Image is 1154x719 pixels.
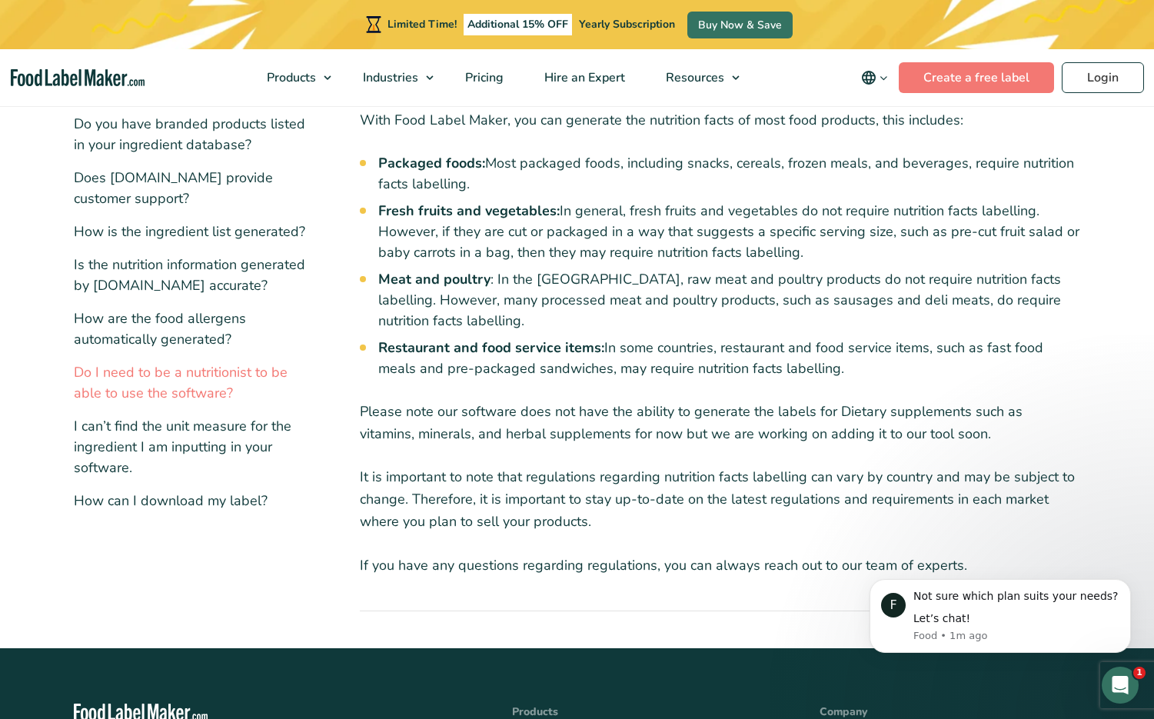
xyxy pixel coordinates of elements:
a: Login [1062,62,1144,93]
li: : In the [GEOGRAPHIC_DATA], raw meat and poultry products do not require nutrition facts labellin... [378,269,1081,331]
a: Hire an Expert [524,49,642,106]
a: Products [247,49,339,106]
a: Do you have branded products listed in your ingredient database? [74,115,305,154]
a: Does [DOMAIN_NAME] provide customer support? [74,168,273,208]
span: Additional 15% OFF [464,14,572,35]
a: Buy Now & Save [687,12,793,38]
a: How is the ingredient list generated? [74,222,305,241]
p: Please note our software does not have the ability to generate the labels for Dietary supplements... [360,401,1081,445]
iframe: Intercom live chat [1102,667,1139,704]
span: Pricing [461,69,505,86]
li: In general, fresh fruits and vegetables do not require nutrition facts labelling. However, if the... [378,201,1081,263]
strong: Fresh fruits and vegetables: [378,201,560,220]
li: In some countries, restaurant and food service items, such as fast food meals and pre-packaged sa... [378,338,1081,379]
strong: Packaged foods: [378,154,485,172]
a: Industries [343,49,441,106]
a: How are the food allergens automatically generated? [74,309,246,348]
span: Yearly Subscription [579,17,675,32]
a: Create a free label [899,62,1054,93]
a: Pricing [445,49,520,106]
strong: Meat and poultry [378,270,491,288]
iframe: Intercom notifications message [846,556,1154,677]
p: If you have any questions regarding regulations, you can always reach out to our team of experts. [360,554,1081,577]
span: Limited Time! [387,17,457,32]
a: Resources [646,49,747,106]
span: Hire an Expert [540,69,627,86]
a: I can’t find the unit measure for the ingredient I am inputting in your software. [74,417,291,477]
a: Is the nutrition information generated by [DOMAIN_NAME] accurate? [74,255,305,295]
span: Products [262,69,318,86]
strong: Restaurant and food service items: [378,338,604,357]
li: Most packaged foods, including snacks, cereals, frozen meals, and beverages, require nutrition fa... [378,153,1081,195]
span: Resources [661,69,726,86]
p: It is important to note that regulations regarding nutrition facts labelling can vary by country ... [360,466,1081,532]
span: 1 [1133,667,1146,679]
a: How can I download my label? [74,491,268,510]
a: Do I need to be a nutritionist to be able to use the software? [74,363,288,402]
p: With Food Label Maker, you can generate the nutrition facts of most food products, this includes: [360,109,1081,131]
span: Industries [358,69,420,86]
